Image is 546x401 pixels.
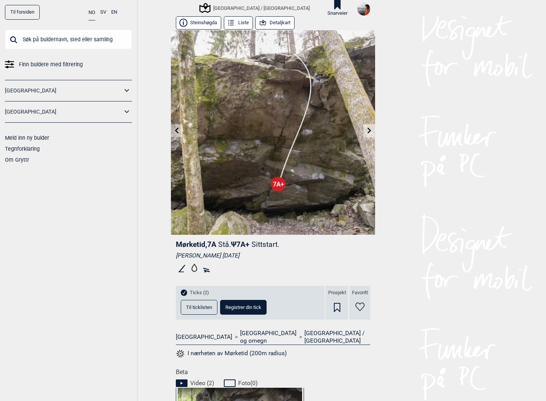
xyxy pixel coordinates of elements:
[186,305,212,310] span: Til ticklisten
[88,5,95,20] button: NO
[326,286,348,320] div: Prosjekt
[5,135,49,141] a: Meld inn ny bulder
[224,16,253,30] button: Liste
[225,305,261,310] span: Registrer din tick
[5,85,122,96] a: [GEOGRAPHIC_DATA]
[176,349,287,359] button: I nærheten av Mørketid (200m radius)
[231,240,279,249] span: Ψ 7A+
[176,333,232,341] a: [GEOGRAPHIC_DATA]
[251,240,279,249] p: Sittstart.
[304,329,370,345] a: [GEOGRAPHIC_DATA] / [GEOGRAPHIC_DATA]
[5,157,29,163] a: Om Gryttr
[255,16,295,30] button: Detaljkart
[357,3,370,16] img: 96237517 3053624591380607 2383231920386342912 n
[238,379,257,387] span: Foto ( 0 )
[5,59,132,70] a: Finn buldere med filtrering
[200,3,310,12] div: [GEOGRAPHIC_DATA] / [GEOGRAPHIC_DATA]
[5,30,132,49] input: Søk på buldernavn, sted eller samling
[100,5,106,20] button: SV
[220,300,267,315] button: Registrer din tick
[19,59,83,70] span: Finn buldere med filtrering
[5,5,40,20] a: Til forsiden
[5,106,122,117] a: [GEOGRAPHIC_DATA]
[176,252,370,259] div: [PERSON_NAME] [DATE]
[111,5,117,20] button: EN
[240,329,296,345] a: [GEOGRAPHIC_DATA] og omegn
[352,290,368,296] span: Favoritt
[218,240,231,249] p: Stå.
[190,290,209,296] span: Ticks (2)
[181,300,217,315] button: Til ticklisten
[5,146,40,152] a: Tegnforklaring
[176,16,221,30] button: Steinshøgda
[176,329,370,345] nav: > >
[190,379,214,387] span: Video ( 2 )
[171,30,375,235] img: Morketid SS 210420
[176,240,216,249] span: Mørketid , 7A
